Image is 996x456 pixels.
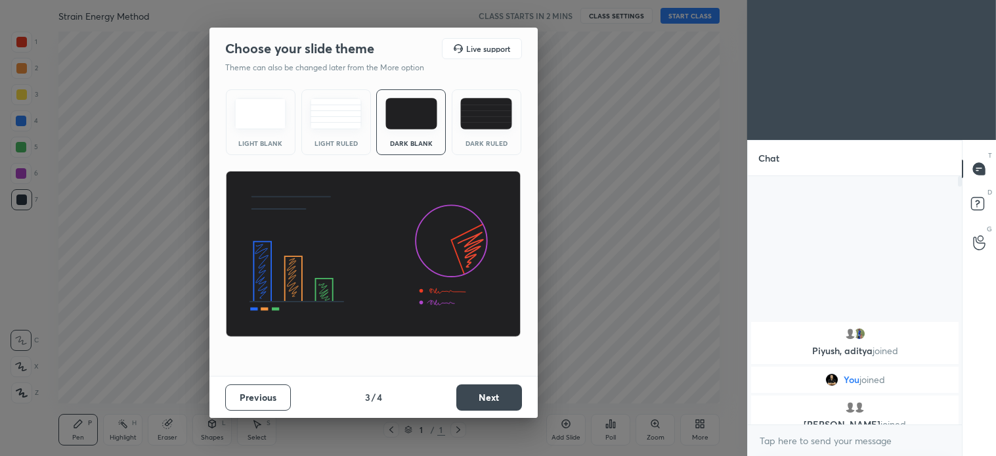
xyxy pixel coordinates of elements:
[759,419,951,430] p: [PERSON_NAME]
[234,98,286,129] img: lightTheme.e5ed3b09.svg
[987,224,992,234] p: G
[377,390,382,404] h4: 4
[843,375,859,385] span: You
[466,45,510,53] h5: Live support
[234,140,287,147] div: Light Blank
[225,171,521,338] img: darkThemeBanner.d06ce4a2.svg
[859,375,884,385] span: joined
[225,62,438,74] p: Theme can also be changed later from the More option
[385,140,437,147] div: Dark Blank
[460,140,513,147] div: Dark Ruled
[748,141,790,175] p: Chat
[456,384,522,411] button: Next
[310,98,362,129] img: lightRuledTheme.5fabf969.svg
[225,384,291,411] button: Previous
[825,373,838,386] img: 8ba2db41279241c68bfad93131dcbbfe.jpg
[880,418,906,430] span: joined
[988,150,992,160] p: T
[748,319,962,424] div: grid
[844,327,857,340] img: default.png
[844,401,857,414] img: default.png
[987,187,992,197] p: D
[853,327,866,340] img: 77938866b74a4fc7a29ae924b070989f.jpg
[460,98,512,129] img: darkRuledTheme.de295e13.svg
[853,401,866,414] img: default.png
[310,140,362,147] div: Light Ruled
[225,40,374,57] h2: Choose your slide theme
[759,346,951,356] p: Piyush, aditya
[365,390,370,404] h4: 3
[385,98,437,129] img: darkTheme.f0cc69e5.svg
[872,344,898,357] span: joined
[372,390,376,404] h4: /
